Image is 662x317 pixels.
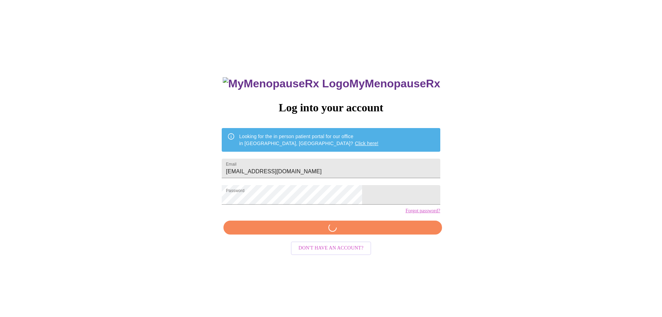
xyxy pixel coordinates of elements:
[223,77,440,90] h3: MyMenopauseRx
[222,101,440,114] h3: Log into your account
[355,141,378,146] a: Click here!
[239,130,378,150] div: Looking for the in person patient portal for our office in [GEOGRAPHIC_DATA], [GEOGRAPHIC_DATA]?
[289,245,373,251] a: Don't have an account?
[299,244,363,253] span: Don't have an account?
[406,208,440,214] a: Forgot password?
[291,241,371,255] button: Don't have an account?
[223,77,349,90] img: MyMenopauseRx Logo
